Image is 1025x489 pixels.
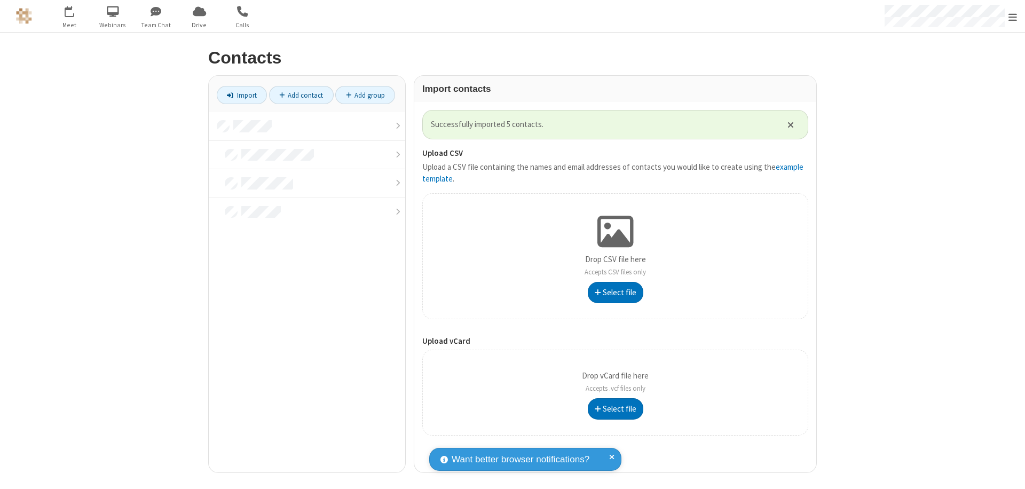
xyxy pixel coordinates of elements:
button: Select file [588,398,643,420]
span: Successfully imported 5 contacts. [431,119,774,131]
span: Calls [223,20,263,30]
button: Close alert [782,116,800,132]
div: 9 [72,6,79,14]
button: Select file [588,282,643,303]
h2: Contacts [208,49,817,67]
p: Drop vCard file here [582,370,649,394]
a: Add group [335,86,395,104]
img: QA Selenium DO NOT DELETE OR CHANGE [16,8,32,24]
a: Add contact [269,86,334,104]
span: Want better browser notifications? [452,453,589,467]
a: Import [217,86,267,104]
h3: Import contacts [422,84,808,94]
span: Meet [50,20,90,30]
label: Upload vCard [422,335,808,348]
span: Accepts CSV files only [585,267,646,277]
p: Drop CSV file here [585,254,646,278]
label: Upload CSV [422,147,808,160]
span: Accepts .vcf files only [586,384,645,393]
span: Team Chat [136,20,176,30]
span: Webinars [93,20,133,30]
span: Drive [179,20,219,30]
p: Upload a CSV file containing the names and email addresses of contacts you would like to create u... [422,161,808,185]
